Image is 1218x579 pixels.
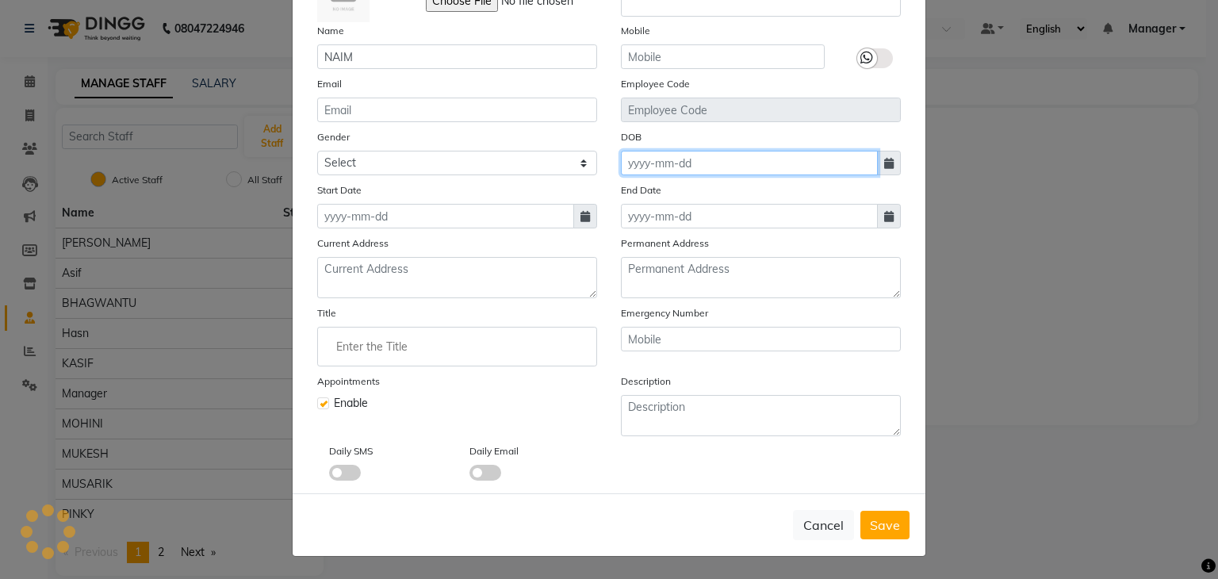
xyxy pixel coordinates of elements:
label: DOB [621,130,642,144]
button: Save [860,511,910,539]
label: Title [317,306,336,320]
span: Enable [334,395,368,412]
span: Save [870,517,900,533]
label: Gender [317,130,350,144]
input: Email [317,98,597,122]
label: Permanent Address [621,236,709,251]
label: Emergency Number [621,306,708,320]
label: End Date [621,183,661,197]
label: Current Address [317,236,389,251]
input: Enter the Title [324,331,590,362]
label: Description [621,374,671,389]
input: Employee Code [621,98,901,122]
label: Daily SMS [329,444,373,458]
label: Employee Code [621,77,690,91]
input: yyyy-mm-dd [317,204,574,228]
label: Email [317,77,342,91]
label: Name [317,24,344,38]
label: Appointments [317,374,380,389]
input: yyyy-mm-dd [621,151,878,175]
button: Cancel [793,510,854,540]
input: Mobile [621,44,825,69]
label: Start Date [317,183,362,197]
input: yyyy-mm-dd [621,204,878,228]
label: Daily Email [469,444,519,458]
label: Mobile [621,24,650,38]
input: Mobile [621,327,901,351]
input: Name [317,44,597,69]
